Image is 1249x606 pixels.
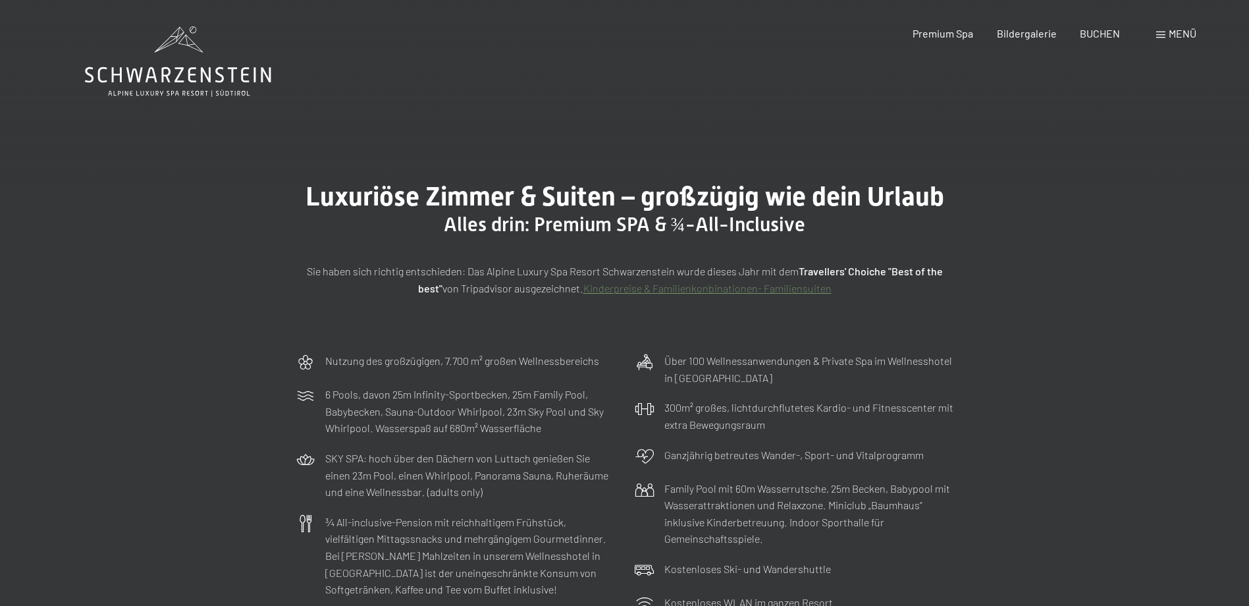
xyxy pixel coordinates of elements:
span: Luxuriöse Zimmer & Suiten – großzügig wie dein Urlaub [306,181,944,212]
p: Über 100 Wellnessanwendungen & Private Spa im Wellnesshotel in [GEOGRAPHIC_DATA] [664,352,954,386]
p: Nutzung des großzügigen, 7.700 m² großen Wellnessbereichs [325,352,599,370]
p: ¾ All-inclusive-Pension mit reichhaltigem Frühstück, vielfältigen Mittagssnacks und mehrgängigem ... [325,514,615,598]
p: Ganzjährig betreutes Wander-, Sport- und Vitalprogramm [664,447,924,464]
p: 300m² großes, lichtdurchflutetes Kardio- und Fitnesscenter mit extra Bewegungsraum [664,399,954,433]
p: Family Pool mit 60m Wasserrutsche, 25m Becken, Babypool mit Wasserattraktionen und Relaxzone. Min... [664,480,954,547]
span: Menü [1169,27,1196,40]
a: BUCHEN [1080,27,1120,40]
a: Premium Spa [913,27,973,40]
p: Sie haben sich richtig entschieden: Das Alpine Luxury Spa Resort Schwarzenstein wurde dieses Jahr... [296,263,954,296]
strong: Travellers' Choiche "Best of the best" [418,265,943,294]
p: Kostenloses Ski- und Wandershuttle [664,561,831,578]
p: SKY SPA: hoch über den Dächern von Luttach genießen Sie einen 23m Pool, einen Whirlpool, Panorama... [325,450,615,501]
a: Kinderpreise & Familienkonbinationen- Familiensuiten [583,282,832,294]
p: 6 Pools, davon 25m Infinity-Sportbecken, 25m Family Pool, Babybecken, Sauna-Outdoor Whirlpool, 23... [325,386,615,437]
a: Bildergalerie [997,27,1057,40]
span: Alles drin: Premium SPA & ¾-All-Inclusive [444,213,806,236]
